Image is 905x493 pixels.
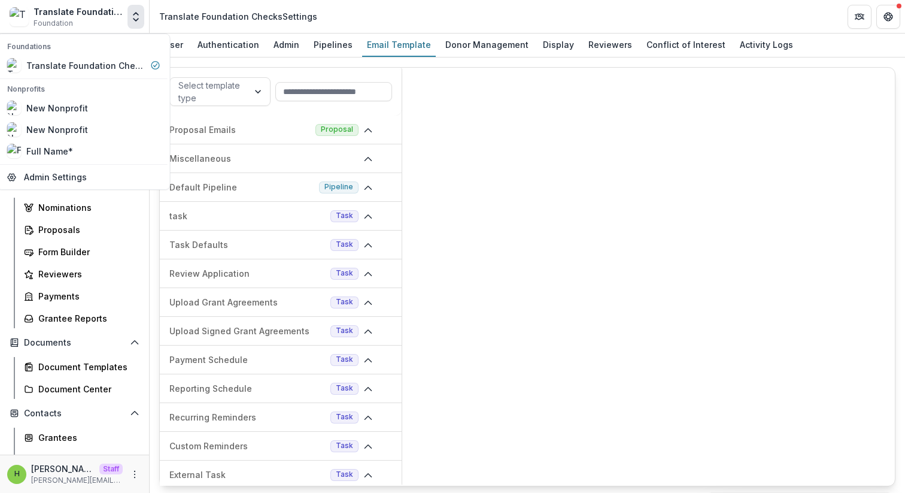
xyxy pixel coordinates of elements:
div: Activity Logs [735,36,798,53]
span: Task [336,441,353,450]
div: Translate Foundation Checks [34,5,123,18]
a: Reviewers [584,34,637,57]
button: Partners [848,5,871,29]
span: Task [336,269,353,277]
a: Constituents [19,450,144,470]
p: Upload Grant Agreements [169,296,326,308]
div: Form Builder [38,246,135,258]
p: Reporting Schedule [169,382,326,395]
nav: breadcrumb [154,8,322,25]
a: Document Templates [19,357,144,377]
span: Documents [24,338,125,348]
a: Email Template [362,34,436,57]
div: Payments [38,290,135,303]
p: Payment Schedule [169,353,326,366]
a: Reviewers [19,264,144,284]
div: Himanshu [14,470,20,478]
div: Nominations [38,201,135,214]
div: Conflict of Interest [642,36,730,53]
div: Constituents [38,453,135,466]
span: Pipeline [324,183,353,191]
button: Get Help [876,5,900,29]
p: External Task [169,468,326,481]
span: Foundation [34,18,73,29]
a: Document Center [19,379,144,399]
div: Admin [269,36,304,53]
a: User [159,34,188,57]
p: Custom Reminders [169,440,326,452]
button: More [127,467,142,482]
button: Open Documents [5,333,144,352]
div: Reviewers [38,268,135,280]
p: task [169,210,326,222]
span: Task [336,413,353,421]
p: [PERSON_NAME] [31,462,95,475]
a: Nominations [19,198,144,217]
a: Display [538,34,579,57]
span: Task [336,384,353,392]
p: Review Application [169,267,326,280]
div: Document Templates [38,361,135,373]
div: Donor Management [441,36,533,53]
a: Form Builder [19,242,144,262]
a: Proposals [19,220,144,240]
a: Payments [19,286,144,306]
span: Task [336,298,353,306]
span: Proposal [321,125,353,134]
a: Authentication [193,34,264,57]
div: Authentication [193,36,264,53]
a: Donor Management [441,34,533,57]
p: [PERSON_NAME][EMAIL_ADDRESS][DOMAIN_NAME] [31,475,123,486]
a: Grantee Reports [19,308,144,328]
a: Activity Logs [735,34,798,57]
span: Task [336,355,353,364]
div: Select template type [178,79,240,104]
a: Admin [269,34,304,57]
p: Staff [99,464,123,474]
button: Open entity switcher [127,5,144,29]
p: Upload Signed Grant Agreements [169,325,326,337]
span: Task [336,240,353,249]
p: Default Pipeline [169,181,314,193]
span: Contacts [24,409,125,419]
div: Reviewers [584,36,637,53]
p: Recurring Reminders [169,411,326,424]
div: Document Center [38,383,135,395]
div: Proposals [38,223,135,236]
span: Task [336,211,353,220]
a: Conflict of Interest [642,34,730,57]
div: Grantee Reports [38,312,135,325]
div: Grantees [38,431,135,444]
span: Task [336,470,353,479]
div: Pipelines [309,36,357,53]
span: Task [336,326,353,335]
div: User [159,36,188,53]
p: Proposal Emails [169,123,311,136]
button: Open Contacts [5,404,144,423]
img: Translate Foundation Checks [10,7,29,26]
div: Display [538,36,579,53]
p: Task Defaults [169,238,326,251]
a: Pipelines [309,34,357,57]
div: Translate Foundation Checks Settings [159,10,317,23]
div: Email Template [362,36,436,53]
p: Miscellaneous [169,152,359,165]
a: Grantees [19,428,144,447]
